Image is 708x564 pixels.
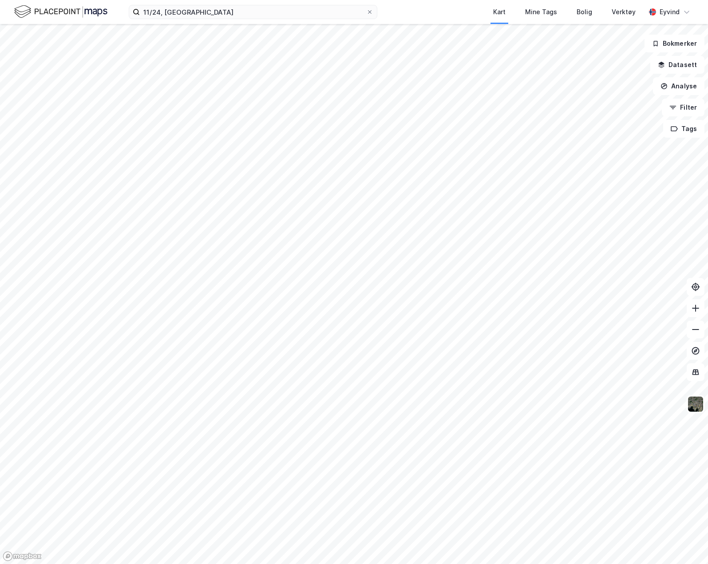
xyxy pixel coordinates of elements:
[577,7,592,17] div: Bolig
[664,521,708,564] div: Kontrollprogram for chat
[493,7,506,17] div: Kart
[664,521,708,564] iframe: Chat Widget
[525,7,557,17] div: Mine Tags
[653,77,704,95] button: Analyse
[662,99,704,116] button: Filter
[660,7,680,17] div: Eyvind
[14,4,107,20] img: logo.f888ab2527a4732fd821a326f86c7f29.svg
[650,56,704,74] button: Datasett
[687,396,704,413] img: 9k=
[645,35,704,52] button: Bokmerker
[612,7,636,17] div: Verktøy
[3,551,42,561] a: Mapbox homepage
[663,120,704,138] button: Tags
[140,5,366,19] input: Søk på adresse, matrikkel, gårdeiere, leietakere eller personer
